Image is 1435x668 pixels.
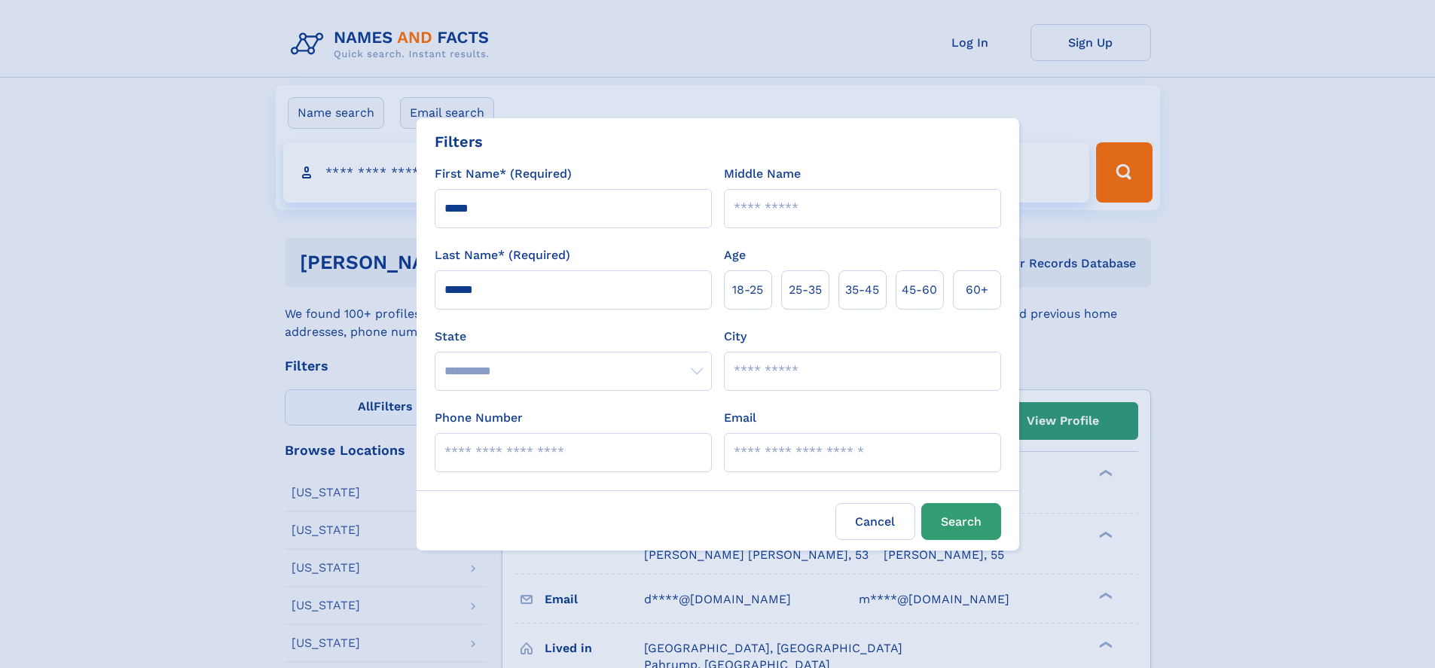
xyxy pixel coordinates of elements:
button: Search [921,503,1001,540]
label: Cancel [835,503,915,540]
span: 35‑45 [845,281,879,299]
div: Filters [435,130,483,153]
label: Phone Number [435,409,523,427]
span: 25‑35 [789,281,822,299]
label: City [724,328,747,346]
label: State [435,328,712,346]
label: Email [724,409,756,427]
label: Middle Name [724,165,801,183]
label: First Name* (Required) [435,165,572,183]
span: 18‑25 [732,281,763,299]
span: 45‑60 [902,281,937,299]
span: 60+ [966,281,988,299]
label: Last Name* (Required) [435,246,570,264]
label: Age [724,246,746,264]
